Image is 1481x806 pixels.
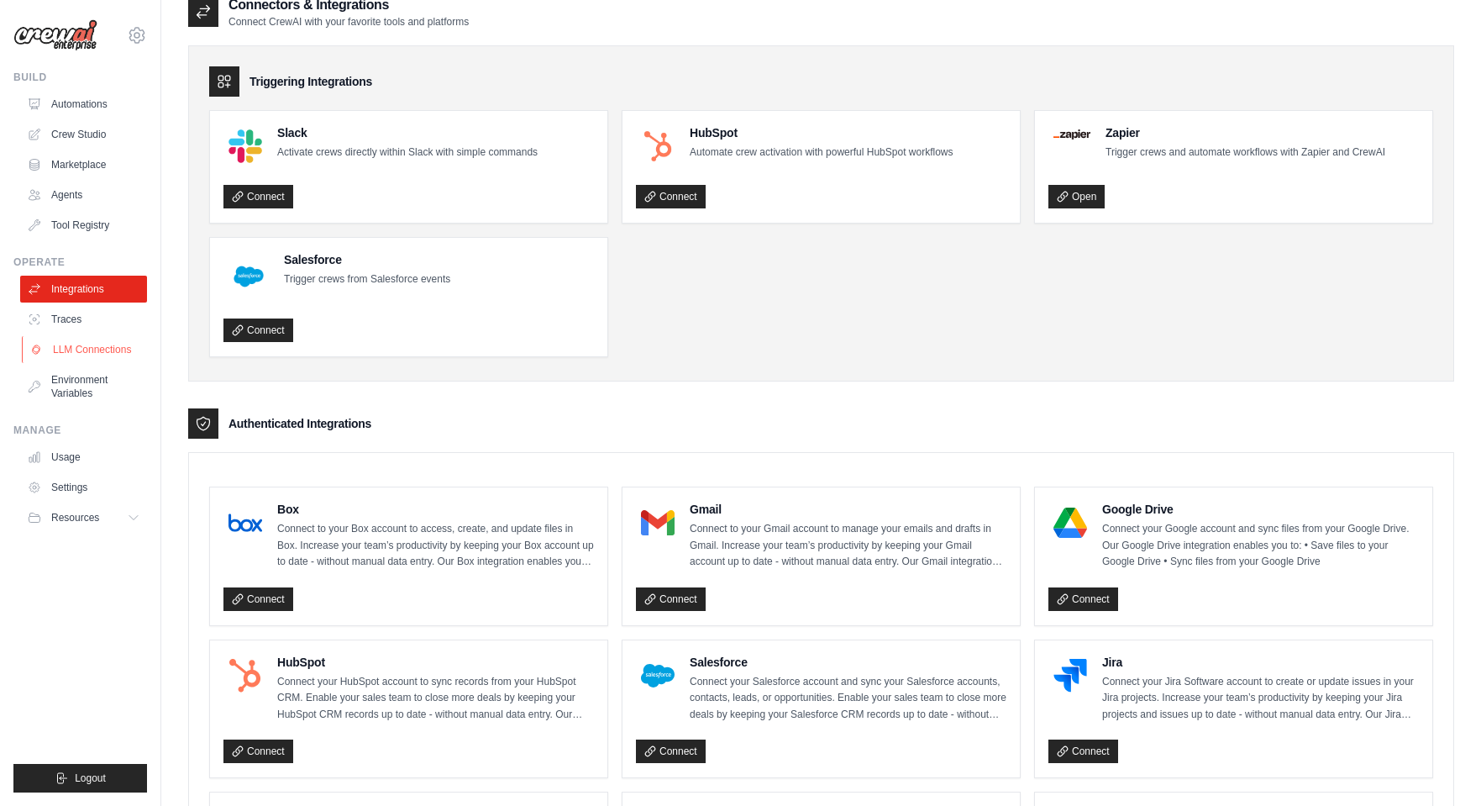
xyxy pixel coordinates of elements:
div: Manage [13,424,147,437]
p: Connect your Google account and sync files from your Google Drive. Our Google Drive integration e... [1102,521,1419,571]
h4: Gmail [690,501,1006,518]
div: Operate [13,255,147,269]
img: Zapier Logo [1053,129,1090,140]
p: Trigger crews from Salesforce events [284,271,450,288]
h4: Google Drive [1102,501,1419,518]
a: Connect [636,587,706,611]
p: Connect your Jira Software account to create or update issues in your Jira projects. Increase you... [1102,674,1419,724]
p: Trigger crews and automate workflows with Zapier and CrewAI [1105,145,1385,161]
h4: Box [277,501,594,518]
p: Connect your HubSpot account to sync records from your HubSpot CRM. Enable your sales team to clo... [277,674,594,724]
div: Build [13,71,147,84]
a: Automations [20,91,147,118]
a: Crew Studio [20,121,147,148]
p: Connect to your Gmail account to manage your emails and drafts in Gmail. Increase your team’s pro... [690,521,1006,571]
a: Agents [20,182,147,208]
p: Connect to your Box account to access, create, and update files in Box. Increase your team’s prod... [277,521,594,571]
img: HubSpot Logo [641,129,675,163]
button: Logout [13,764,147,793]
a: Connect [1048,740,1118,763]
a: Tool Registry [20,212,147,239]
a: Open [1048,185,1105,208]
img: Jira Logo [1053,659,1087,693]
img: HubSpot Logo [228,659,262,693]
span: Resources [51,511,99,524]
img: Box Logo [228,506,262,540]
h4: Slack [277,124,538,141]
img: Google Drive Logo [1053,506,1087,540]
p: Activate crews directly within Slack with simple commands [277,145,538,161]
span: Logout [75,772,106,785]
h4: Salesforce [690,654,1006,671]
h4: Jira [1102,654,1419,671]
a: Settings [20,474,147,501]
img: Salesforce Logo [228,256,269,297]
a: Connect [223,319,293,342]
h3: Triggering Integrations [249,73,372,90]
a: Connect [223,587,293,611]
a: Connect [636,185,706,208]
p: Connect CrewAI with your favorite tools and platforms [228,15,469,29]
img: Logo [13,19,97,51]
a: Usage [20,444,147,471]
p: Automate crew activation with powerful HubSpot workflows [690,145,953,161]
button: Resources [20,504,147,531]
a: LLM Connections [22,336,149,363]
a: Connect [223,185,293,208]
h4: HubSpot [277,654,594,671]
a: Traces [20,306,147,333]
p: Connect your Salesforce account and sync your Salesforce accounts, contacts, leads, or opportunit... [690,674,1006,724]
img: Salesforce Logo [641,659,675,693]
h3: Authenticated Integrations [228,415,371,432]
a: Environment Variables [20,366,147,407]
h4: Zapier [1105,124,1385,141]
a: Integrations [20,276,147,303]
img: Gmail Logo [641,506,675,540]
h4: Salesforce [284,251,450,268]
a: Connect [636,740,706,763]
a: Connect [223,740,293,763]
img: Slack Logo [228,129,262,163]
h4: HubSpot [690,124,953,141]
a: Marketplace [20,151,147,178]
a: Connect [1048,587,1118,611]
